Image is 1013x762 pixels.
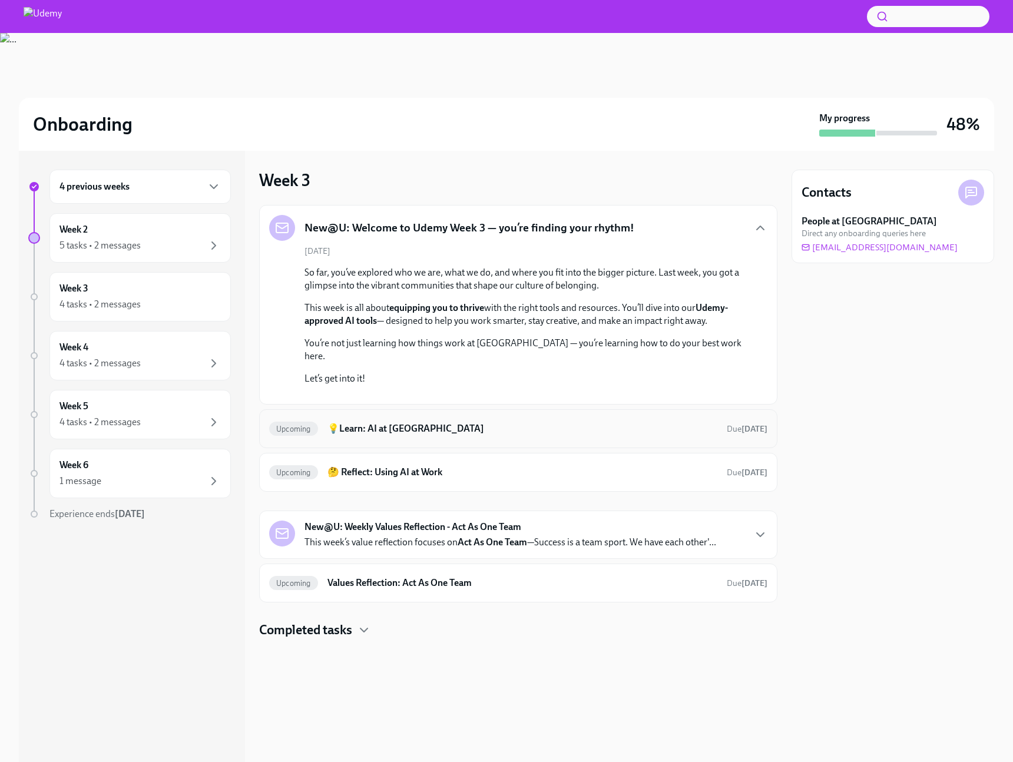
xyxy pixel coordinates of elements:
span: [DATE] [304,246,330,257]
span: Due [727,578,767,588]
a: Week 25 tasks • 2 messages [28,213,231,263]
span: Upcoming [269,468,318,477]
h6: Week 2 [59,223,88,236]
div: 4 tasks • 2 messages [59,357,141,370]
strong: [DATE] [741,424,767,434]
span: Due [727,468,767,478]
span: Direct any onboarding queries here [802,228,926,239]
h6: Week 3 [59,282,88,295]
h6: 💡Learn: AI at [GEOGRAPHIC_DATA] [327,422,717,435]
div: 4 tasks • 2 messages [59,298,141,311]
h6: Week 6 [59,459,88,472]
a: Week 44 tasks • 2 messages [28,331,231,380]
div: Completed tasks [259,621,777,639]
h6: Values Reflection: Act As One Team [327,577,717,589]
div: 4 tasks • 2 messages [59,416,141,429]
a: [EMAIL_ADDRESS][DOMAIN_NAME] [802,241,958,253]
h4: Completed tasks [259,621,352,639]
strong: People at [GEOGRAPHIC_DATA] [802,215,937,228]
strong: [DATE] [115,508,145,519]
span: Due [727,424,767,434]
a: Upcoming💡Learn: AI at [GEOGRAPHIC_DATA]Due[DATE] [269,419,767,438]
h6: 🤔 Reflect: Using AI at Work [327,466,717,479]
img: Udemy [24,7,62,26]
div: 4 previous weeks [49,170,231,204]
strong: [DATE] [741,468,767,478]
div: 1 message [59,475,101,488]
p: You’re not just learning how things work at [GEOGRAPHIC_DATA] — you’re learning how to do your be... [304,337,749,363]
h6: Week 4 [59,341,88,354]
strong: [DATE] [741,578,767,588]
a: Week 61 message [28,449,231,498]
span: October 13th, 2025 10:00 [727,578,767,589]
h2: Onboarding [33,112,133,136]
strong: equipping you to thrive [389,302,484,313]
h6: 4 previous weeks [59,180,130,193]
p: Let’s get into it! [304,372,749,385]
strong: Act As One Team [458,536,527,548]
div: 5 tasks • 2 messages [59,239,141,252]
h3: 48% [946,114,980,135]
span: Experience ends [49,508,145,519]
a: Upcoming🤔 Reflect: Using AI at WorkDue[DATE] [269,463,767,482]
h4: Contacts [802,184,852,201]
span: Upcoming [269,579,318,588]
span: October 11th, 2025 10:00 [727,467,767,478]
p: This week’s value reflection focuses on —Success is a team sport. We have each other'... [304,536,716,549]
h5: New@U: Welcome to Udemy Week 3 — you’re finding your rhythm! [304,220,634,236]
h3: Week 3 [259,170,310,191]
p: This week is all about with the right tools and resources. You’ll dive into our — designed to hel... [304,302,749,327]
strong: New@U: Weekly Values Reflection - Act As One Team [304,521,521,534]
a: UpcomingValues Reflection: Act As One TeamDue[DATE] [269,574,767,592]
span: October 11th, 2025 10:00 [727,423,767,435]
strong: My progress [819,112,870,125]
span: Upcoming [269,425,318,433]
a: Week 54 tasks • 2 messages [28,390,231,439]
a: Week 34 tasks • 2 messages [28,272,231,322]
h6: Week 5 [59,400,88,413]
p: So far, you’ve explored who we are, what we do, and where you fit into the bigger picture. Last w... [304,266,749,292]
